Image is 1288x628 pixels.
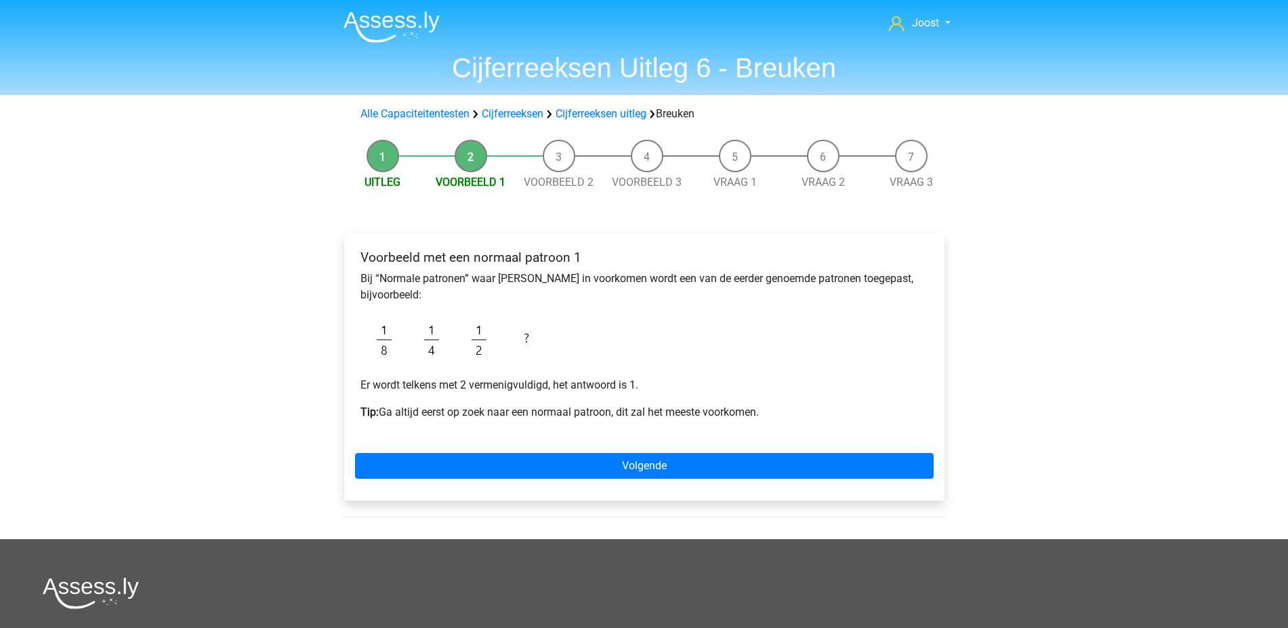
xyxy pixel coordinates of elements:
[912,16,939,29] span: Joost
[355,106,934,122] div: Breuken
[556,107,646,120] a: Cijferreeksen uitleg
[360,271,928,303] p: Bij “Normale patronen” waar [PERSON_NAME] in voorkomen wordt een van de eerder genoemde patronen ...
[713,176,757,189] a: Vraag 1
[360,404,928,420] p: Ga altijd eerst op zoek naar een normaal patroon, dit zal het meeste voorkomen.
[802,176,845,189] a: Vraag 2
[360,406,379,418] b: Tip:
[360,377,928,393] p: Er wordt telkens met 2 vermenigvuldigd, het antwoord is 1.
[612,176,682,189] a: Voorbeeld 3
[344,11,440,43] img: Assessly
[360,314,550,366] img: Fractions_example_1.png
[333,52,956,84] h1: Cijferreeksen Uitleg 6 - Breuken
[360,107,470,120] a: Alle Capaciteitentesten
[524,176,594,189] a: Voorbeeld 2
[43,577,139,609] img: Assessly logo
[360,250,928,265] h4: Voorbeeld met een normaal patroon 1
[890,176,933,189] a: Vraag 3
[482,107,543,120] a: Cijferreeksen
[884,15,955,31] a: Joost
[436,176,505,189] a: Voorbeeld 1
[355,453,934,479] a: Volgende
[365,176,400,189] a: Uitleg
